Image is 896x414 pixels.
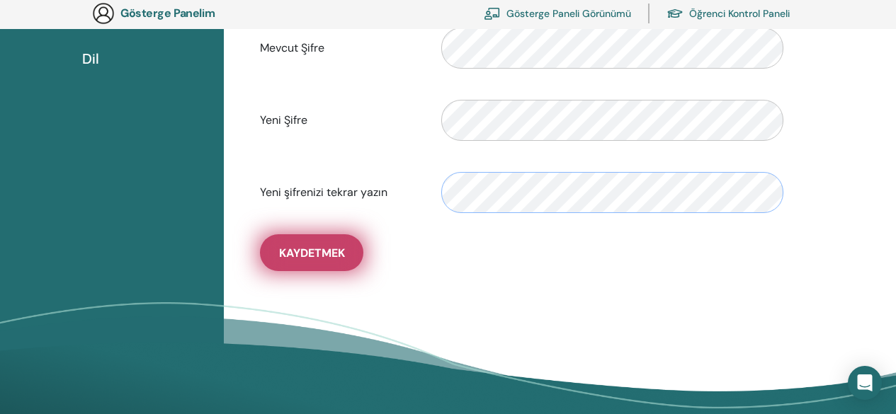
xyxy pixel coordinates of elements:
[506,8,631,21] font: Gösterge Paneli Görünümü
[484,7,501,20] img: chalkboard-teacher.svg
[92,2,115,25] img: generic-user-icon.jpg
[689,8,790,21] font: Öğrenci Kontrol Paneli
[260,40,324,55] font: Mevcut Şifre
[667,8,684,20] img: graduation-cap.svg
[120,6,215,21] font: Gösterge Panelim
[260,113,307,127] font: Yeni Şifre
[848,366,882,400] div: Intercom Messenger'ı açın
[279,246,345,260] font: Kaydetmek
[260,234,363,271] button: Kaydetmek
[82,50,99,68] font: Dil
[260,185,387,200] font: Yeni şifrenizi tekrar yazın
